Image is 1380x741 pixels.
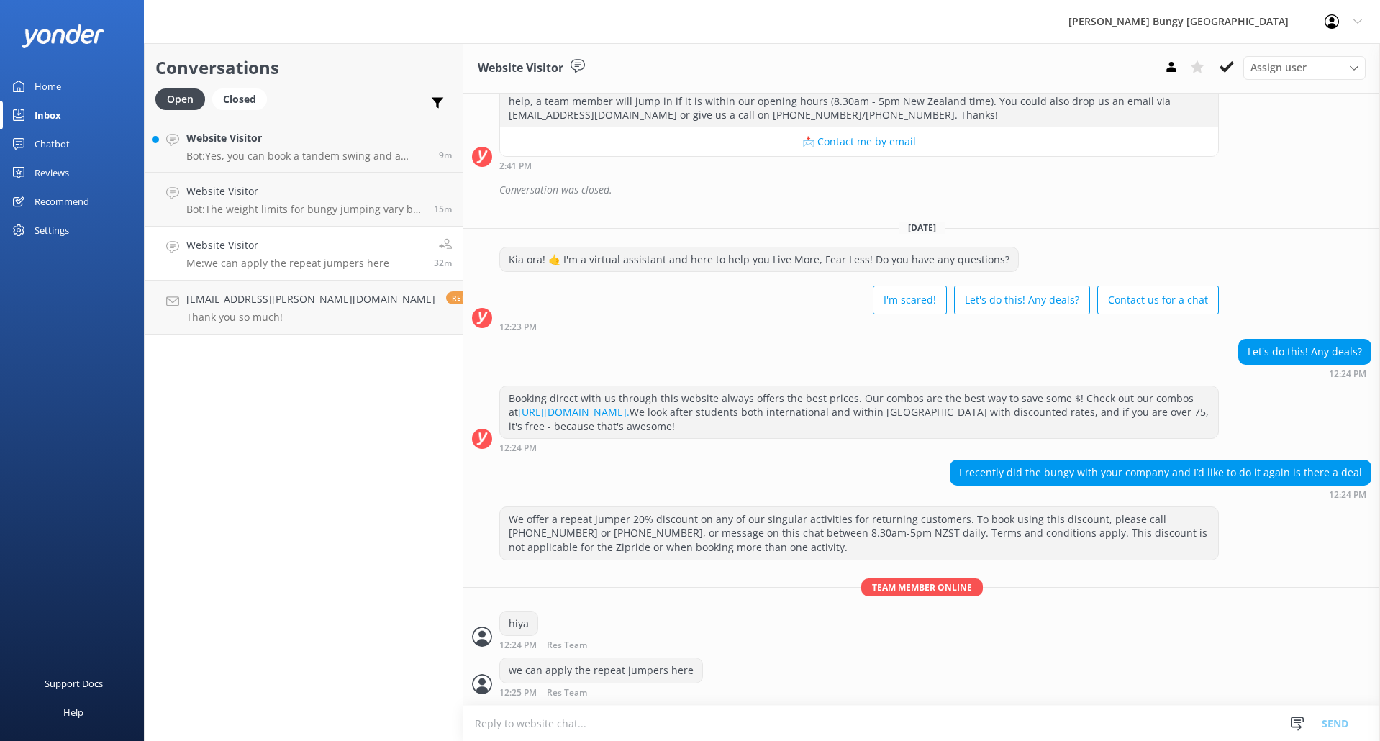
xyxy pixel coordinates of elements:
strong: 12:23 PM [499,323,537,332]
div: Chatbot [35,129,70,158]
span: [DATE] [899,222,945,234]
div: Help [63,698,83,727]
span: Aug 31 2025 12:47pm (UTC +12:00) Pacific/Auckland [439,149,452,161]
div: Aug 31 2025 12:23pm (UTC +12:00) Pacific/Auckland [499,322,1219,332]
h4: Website Visitor [186,237,389,253]
span: Res Team [547,688,587,698]
h3: Website Visitor [478,59,563,78]
div: Aug 31 2025 12:24pm (UTC +12:00) Pacific/Auckland [1238,368,1371,378]
span: Team member online [861,578,983,596]
div: Aug 31 2025 12:24pm (UTC +12:00) Pacific/Auckland [499,442,1219,453]
strong: 12:24 PM [1329,491,1366,499]
a: Website VisitorBot:The weight limits for bungy jumping vary by location: - Kawarau Bridge Bungy: ... [145,173,463,227]
div: Sorry, my bot senses don't have an answer for that, please try and rephrase your question, I work... [500,75,1218,127]
div: Inbox [35,101,61,129]
div: Closed [212,88,267,110]
h4: Website Visitor [186,130,428,146]
div: We offer a repeat jumper 20% discount on any of our singular activities for returning customers. ... [500,507,1218,560]
div: Home [35,72,61,101]
div: Open [155,88,205,110]
strong: 12:24 PM [499,641,537,650]
button: 📩 Contact me by email [500,127,1218,156]
div: Let's do this! Any deals? [1239,340,1371,364]
p: Bot: The weight limits for bungy jumping vary by location: - Kawarau Bridge Bungy: 35kg min/235kg... [186,203,423,216]
a: [URL][DOMAIN_NAME]. [518,405,630,419]
h4: Website Visitor [186,183,423,199]
span: Aug 31 2025 12:42pm (UTC +12:00) Pacific/Auckland [434,203,452,215]
div: Conversation was closed. [499,178,1371,202]
div: Aug 31 2025 12:24pm (UTC +12:00) Pacific/Auckland [499,640,634,650]
strong: 12:24 PM [1329,370,1366,378]
span: Aug 31 2025 12:25pm (UTC +12:00) Pacific/Auckland [434,257,452,269]
strong: 12:24 PM [499,444,537,453]
button: Contact us for a chat [1097,286,1219,314]
a: Closed [212,91,274,106]
strong: 12:25 PM [499,688,537,698]
p: Thank you so much! [186,311,435,324]
div: Support Docs [45,669,103,698]
span: Assign user [1250,60,1307,76]
div: Aug 31 2025 12:24pm (UTC +12:00) Pacific/Auckland [950,489,1371,499]
div: Recommend [35,187,89,216]
div: we can apply the repeat jumpers here [500,658,702,683]
strong: 2:41 PM [499,162,532,171]
a: Website VisitorBot:Yes, you can book a tandem swing and a single bungy. For the tandem swing, res... [145,119,463,173]
span: Reply [446,291,491,304]
div: Settings [35,216,69,245]
span: Res Team [547,641,587,650]
div: Aug 26 2025 02:41pm (UTC +12:00) Pacific/Auckland [499,160,1219,171]
h4: [EMAIL_ADDRESS][PERSON_NAME][DOMAIN_NAME] [186,291,435,307]
div: 2025-08-26T03:17:56.722 [472,178,1371,202]
div: Booking direct with us through this website always offers the best prices. Our combos are the bes... [500,386,1218,439]
a: Open [155,91,212,106]
a: [EMAIL_ADDRESS][PERSON_NAME][DOMAIN_NAME]Thank you so much!Reply [145,281,463,335]
button: I'm scared! [873,286,947,314]
div: Aug 31 2025 12:25pm (UTC +12:00) Pacific/Auckland [499,687,703,698]
h2: Conversations [155,54,452,81]
a: Website VisitorMe:we can apply the repeat jumpers here32m [145,227,463,281]
img: yonder-white-logo.png [22,24,104,48]
div: Reviews [35,158,69,187]
div: I recently did the bungy with your company and I’d like to do it again is there a deal [950,460,1371,485]
div: Assign User [1243,56,1366,79]
p: Bot: Yes, you can book a tandem swing and a single bungy. For the tandem swing, reserve two indiv... [186,150,428,163]
div: Kia ora! 🤙 I'm a virtual assistant and here to help you Live More, Fear Less! Do you have any que... [500,247,1018,272]
div: hiya [500,612,537,636]
button: Let's do this! Any deals? [954,286,1090,314]
p: Me: we can apply the repeat jumpers here [186,257,389,270]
